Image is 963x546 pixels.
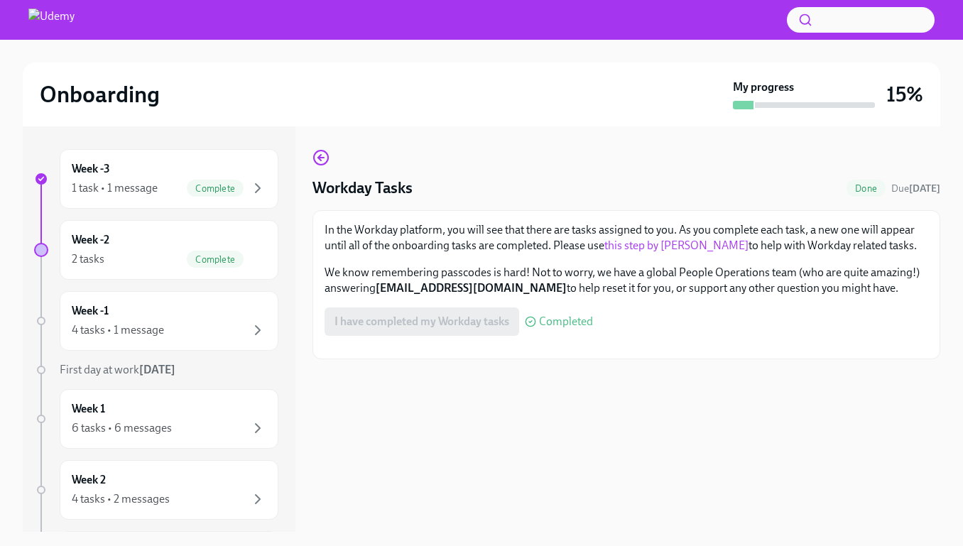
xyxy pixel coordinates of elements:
[891,182,940,195] span: September 15th, 2025 10:00
[325,265,928,296] p: We know remembering passcodes is hard! Not to worry, we have a global People Operations team (who...
[72,401,105,417] h6: Week 1
[325,222,928,253] p: In the Workday platform, you will see that there are tasks assigned to you. As you complete each ...
[891,182,940,195] span: Due
[72,491,170,507] div: 4 tasks • 2 messages
[72,180,158,196] div: 1 task • 1 message
[34,220,278,280] a: Week -22 tasksComplete
[34,149,278,209] a: Week -31 task • 1 messageComplete
[139,363,175,376] strong: [DATE]
[376,281,567,295] strong: [EMAIL_ADDRESS][DOMAIN_NAME]
[72,232,109,248] h6: Week -2
[34,291,278,351] a: Week -14 tasks • 1 message
[72,420,172,436] div: 6 tasks • 6 messages
[909,182,940,195] strong: [DATE]
[60,363,175,376] span: First day at work
[40,80,160,109] h2: Onboarding
[72,472,106,488] h6: Week 2
[34,389,278,449] a: Week 16 tasks • 6 messages
[34,460,278,520] a: Week 24 tasks • 2 messages
[187,183,244,194] span: Complete
[604,239,749,252] a: this step by [PERSON_NAME]
[72,322,164,338] div: 4 tasks • 1 message
[72,303,109,319] h6: Week -1
[28,9,75,31] img: Udemy
[847,183,886,194] span: Done
[312,178,413,199] h4: Workday Tasks
[539,316,593,327] span: Completed
[187,254,244,265] span: Complete
[72,251,104,267] div: 2 tasks
[72,161,110,177] h6: Week -3
[733,80,794,95] strong: My progress
[886,82,923,107] h3: 15%
[34,362,278,378] a: First day at work[DATE]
